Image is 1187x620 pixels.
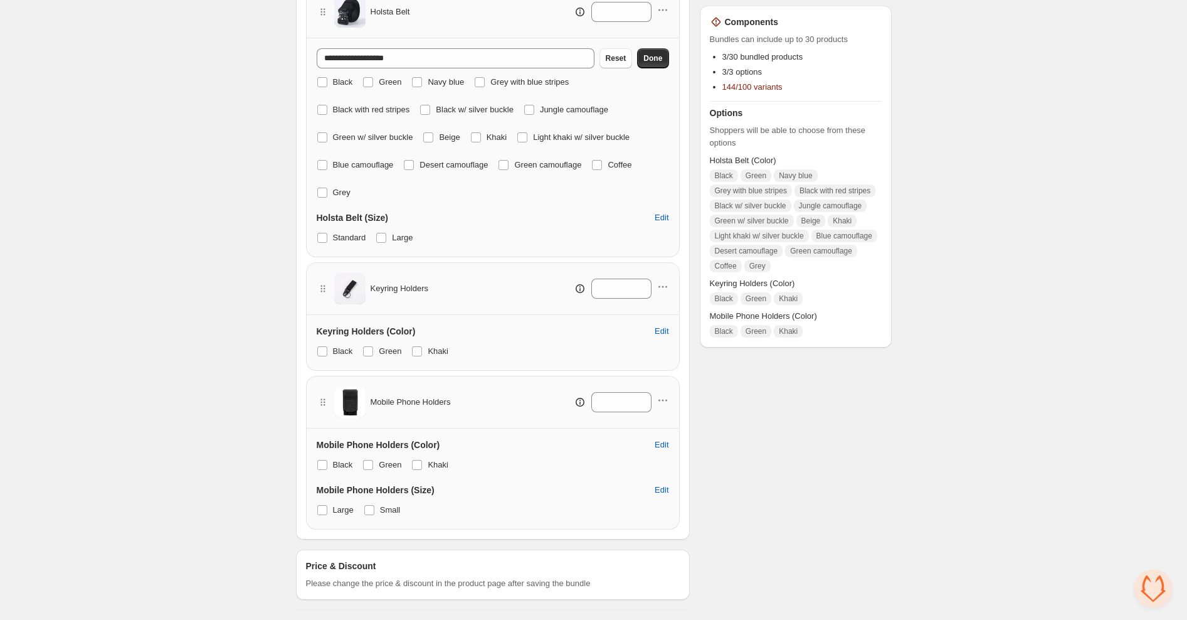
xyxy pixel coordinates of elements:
h3: Mobile Phone Holders (Size) [317,484,435,496]
h3: Holsta Belt (Size) [317,211,388,224]
span: Beige [439,132,460,142]
span: Khaki [833,216,852,226]
h3: Components [725,16,779,28]
span: Keyring Holders [371,282,429,295]
span: Desert camouflage [715,246,778,256]
span: Green camouflage [514,160,581,169]
span: Jungle camouflage [799,201,862,211]
h3: Price & Discount [306,560,376,572]
span: Light khaki w/ silver buckle [715,231,804,241]
span: Keyring Holders (Color) [710,277,882,290]
span: Blue camouflage [816,231,872,241]
span: Standard [333,233,366,242]
span: Black [715,326,733,336]
span: Khaki [428,346,448,356]
span: Jungle camouflage [540,105,608,114]
button: Edit [647,480,676,500]
span: Khaki [779,294,798,304]
span: Edit [655,440,668,450]
span: Green w/ silver buckle [715,216,789,226]
button: Edit [647,208,676,228]
span: Mobile Phone Holders (Color) [710,310,882,323]
span: Navy blue [428,77,464,87]
span: Holsta Belt [371,6,410,18]
span: Black with red stripes [799,186,870,196]
span: Holsta Belt (Color) [710,154,882,167]
span: Black [333,346,353,356]
span: Khaki [428,460,448,469]
span: Green camouflage [790,246,852,256]
span: Navy blue [779,171,812,181]
span: Grey [749,261,766,271]
button: Edit [647,321,676,341]
span: Green [746,171,766,181]
span: Black w/ silver buckle [436,105,514,114]
span: Small [380,505,401,515]
span: Green [746,326,766,336]
h3: Mobile Phone Holders (Color) [317,439,440,451]
span: Shoppers will be able to choose from these options [710,124,882,149]
span: Green [379,460,401,469]
h3: Keyring Holders (Color) [317,325,416,338]
span: Green [379,346,401,356]
span: Done [643,53,662,63]
span: Light khaki w/ silver buckle [533,132,630,142]
span: Blue camouflage [333,160,394,169]
button: Reset [599,48,633,68]
span: Reset [606,53,626,63]
span: 3/3 options [722,67,762,77]
span: Grey with blue stripes [715,186,787,196]
span: Coffee [715,261,737,271]
span: Grey [333,188,351,197]
span: Coffee [608,160,631,169]
span: Black [715,171,733,181]
span: Khaki [487,132,507,142]
span: Green [746,294,766,304]
span: Edit [655,213,668,223]
span: Please change the price & discount in the product page after saving the bundle [306,577,591,590]
span: Grey with blue stripes [490,77,569,87]
span: Large [392,233,413,242]
span: Large [333,505,354,515]
span: Black [715,294,733,304]
span: Desert camouflage [419,160,488,169]
span: Black [333,77,353,87]
span: Edit [655,485,668,495]
h3: Options [710,107,882,119]
span: Green w/ silver buckle [333,132,413,142]
span: Edit [655,326,668,336]
img: Mobile Phone Holders [334,387,366,418]
span: Bundles can include up to 30 products [710,33,882,46]
span: Black with red stripes [333,105,410,114]
button: Done [637,48,668,68]
span: Black w/ silver buckle [715,201,786,211]
span: Khaki [779,326,798,336]
span: 144/100 variants [722,82,783,92]
span: Black [333,460,353,469]
img: Keyring Holders [334,273,366,304]
button: Edit [647,435,676,455]
span: Beige [801,216,821,226]
div: Open chat [1134,570,1172,607]
span: Mobile Phone Holders [371,396,451,409]
span: Green [379,77,401,87]
span: 3/30 bundled products [722,52,803,61]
